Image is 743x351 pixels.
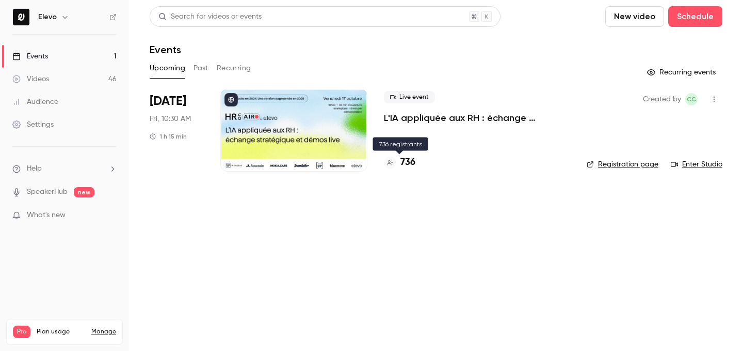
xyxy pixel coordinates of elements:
[13,9,29,25] img: Elevo
[384,91,435,103] span: Live event
[12,119,54,130] div: Settings
[12,163,117,174] li: help-dropdown-opener
[27,187,68,197] a: SpeakerHub
[12,97,58,107] div: Audience
[687,93,696,105] span: CC
[384,156,415,170] a: 736
[12,51,48,62] div: Events
[37,328,85,336] span: Plan usage
[91,328,116,336] a: Manage
[150,93,186,110] span: [DATE]
[27,210,66,221] span: What's new
[13,326,30,338] span: Pro
[193,60,208,77] button: Past
[384,112,570,124] a: L'IA appliquée aux RH : échange stratégique et démos live.
[642,64,722,81] button: Recurring events
[38,12,57,22] h6: Elevo
[605,6,664,27] button: New video
[158,11,262,22] div: Search for videos or events
[27,163,42,174] span: Help
[587,159,658,170] a: Registration page
[150,43,181,56] h1: Events
[643,93,681,105] span: Created by
[400,156,415,170] h4: 736
[217,60,251,77] button: Recurring
[12,74,49,84] div: Videos
[150,132,187,141] div: 1 h 15 min
[150,60,185,77] button: Upcoming
[150,89,204,172] div: Oct 17 Fri, 10:30 AM (Europe/Paris)
[668,6,722,27] button: Schedule
[150,114,191,124] span: Fri, 10:30 AM
[74,187,94,197] span: new
[685,93,698,105] span: Clara Courtillier
[671,159,722,170] a: Enter Studio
